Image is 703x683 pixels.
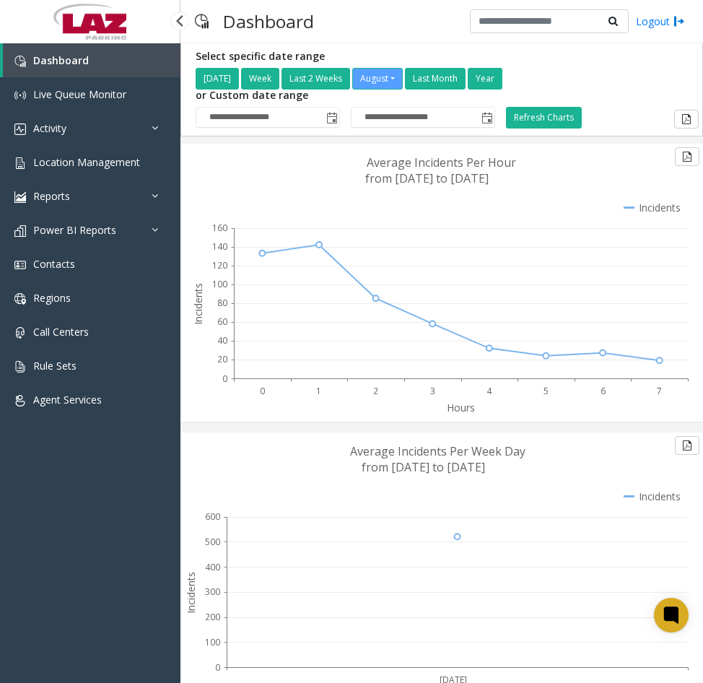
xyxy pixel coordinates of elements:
[205,611,220,623] text: 200
[33,291,71,305] span: Regions
[195,4,209,39] img: pageIcon
[468,68,502,90] button: Year
[196,90,495,102] h5: or Custom date range
[323,108,339,128] span: Toggle popup
[405,68,466,90] button: Last Month
[14,56,26,67] img: 'icon'
[196,68,239,90] button: [DATE]
[281,68,350,90] button: Last 2 Weeks
[222,372,227,384] text: 0
[217,353,227,365] text: 20
[352,68,403,90] button: August
[447,401,475,414] text: Hours
[33,121,66,135] span: Activity
[14,191,26,203] img: 'icon'
[33,257,75,271] span: Contacts
[673,14,685,29] img: logout
[675,147,699,166] button: Export to pdf
[184,572,198,614] text: Incidents
[241,68,279,90] button: Week
[205,560,220,573] text: 400
[217,297,227,309] text: 80
[3,43,180,77] a: Dashboard
[217,316,227,328] text: 60
[216,4,321,39] h3: Dashboard
[14,123,26,135] img: 'icon'
[217,334,227,347] text: 40
[260,385,265,397] text: 0
[212,222,227,234] text: 160
[367,155,516,170] text: Average Incidents Per Hour
[33,223,116,237] span: Power BI Reports
[506,107,582,129] button: Refresh Charts
[205,636,220,648] text: 100
[14,259,26,271] img: 'icon'
[205,586,220,598] text: 300
[33,359,77,373] span: Rule Sets
[33,325,89,339] span: Call Centers
[674,110,699,129] button: Export to pdf
[14,293,26,305] img: 'icon'
[316,385,321,397] text: 1
[212,259,227,271] text: 120
[212,278,227,290] text: 100
[33,393,102,406] span: Agent Services
[350,443,525,459] text: Average Incidents Per Week Day
[33,189,70,203] span: Reports
[14,395,26,406] img: 'icon'
[33,155,140,169] span: Location Management
[196,51,505,63] h5: Select specific date range
[601,385,606,397] text: 6
[191,283,205,325] text: Incidents
[362,459,485,475] text: from [DATE] to [DATE]
[479,108,494,128] span: Toggle popup
[675,436,699,455] button: Export to pdf
[215,661,220,673] text: 0
[636,14,685,29] a: Logout
[430,385,435,397] text: 3
[212,240,227,253] text: 140
[14,361,26,373] img: 'icon'
[33,53,89,67] span: Dashboard
[205,536,220,548] text: 500
[14,157,26,169] img: 'icon'
[365,170,489,186] text: from [DATE] to [DATE]
[205,510,220,523] text: 600
[14,225,26,237] img: 'icon'
[486,385,492,397] text: 4
[14,327,26,339] img: 'icon'
[543,385,549,397] text: 5
[657,385,662,397] text: 7
[373,385,378,397] text: 2
[33,87,126,101] span: Live Queue Monitor
[14,90,26,101] img: 'icon'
